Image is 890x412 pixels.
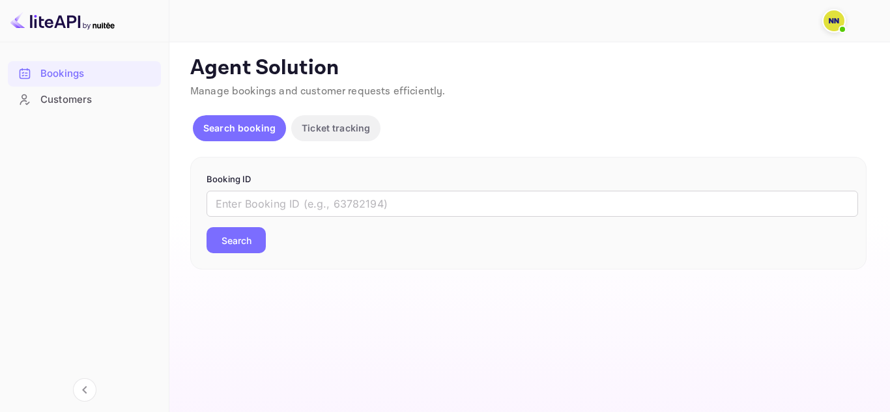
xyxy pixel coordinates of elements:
[40,92,154,107] div: Customers
[207,173,850,186] p: Booking ID
[73,378,96,402] button: Collapse navigation
[302,121,370,135] p: Ticket tracking
[207,227,266,253] button: Search
[8,87,161,113] div: Customers
[190,85,446,98] span: Manage bookings and customer requests efficiently.
[8,61,161,85] a: Bookings
[203,121,276,135] p: Search booking
[824,10,844,31] img: N/A N/A
[190,55,867,81] p: Agent Solution
[8,61,161,87] div: Bookings
[10,10,115,31] img: LiteAPI logo
[40,66,154,81] div: Bookings
[207,191,858,217] input: Enter Booking ID (e.g., 63782194)
[8,87,161,111] a: Customers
